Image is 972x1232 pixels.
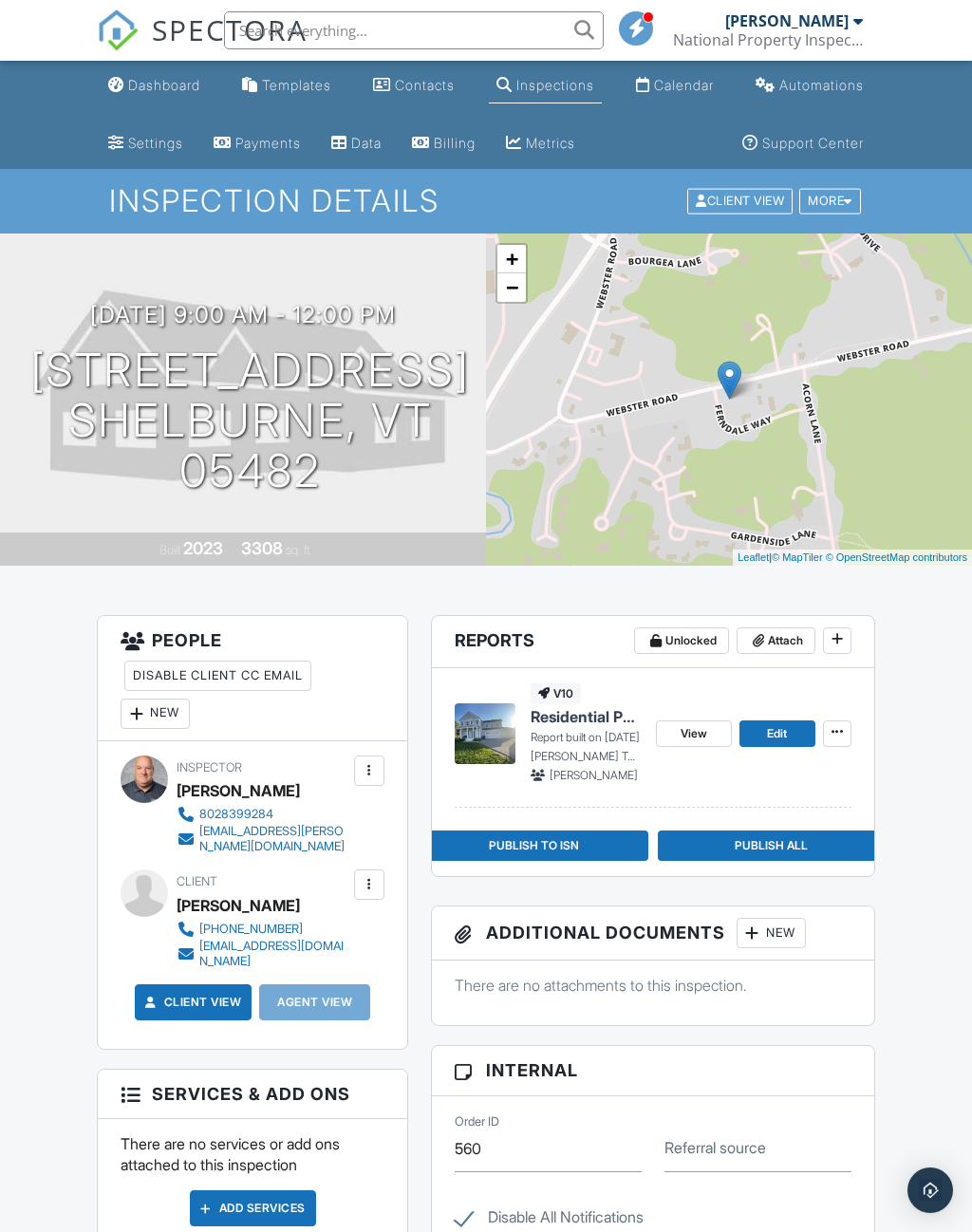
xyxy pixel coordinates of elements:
[224,11,604,49] input: Search everything...
[762,135,864,151] div: Support Center
[286,543,312,557] span: sq. ft.
[177,776,300,805] div: [PERSON_NAME]
[737,918,806,948] div: New
[128,135,183,151] div: Settings
[177,920,348,939] a: [PHONE_NUMBER]
[177,891,300,920] div: [PERSON_NAME]
[324,126,389,161] a: Data
[351,135,382,151] div: Data
[30,345,470,495] h1: [STREET_ADDRESS] Shelburne, VT 05482
[404,126,483,161] a: Billing
[177,939,348,969] a: [EMAIL_ADDRESS][DOMAIN_NAME]
[177,805,348,824] a: 8028399284
[687,189,793,215] div: Client View
[489,68,602,103] a: Inspections
[262,77,331,93] div: Templates
[234,68,339,103] a: Templates
[128,77,200,93] div: Dashboard
[498,126,583,161] a: Metrics
[826,551,967,563] a: © OpenStreetMap contributors
[772,551,823,563] a: © MapTiler
[159,543,180,557] span: Built
[664,1137,766,1158] label: Referral source
[497,245,526,273] a: Zoom in
[199,939,348,969] div: [EMAIL_ADDRESS][DOMAIN_NAME]
[455,975,851,996] p: There are no attachments to this inspection.
[516,77,594,93] div: Inspections
[199,807,273,822] div: 8028399284
[455,1113,499,1130] label: Order ID
[685,193,797,207] a: Client View
[748,68,871,103] a: Automations (Basic)
[190,1190,316,1226] div: Add Services
[907,1167,953,1213] div: Open Intercom Messenger
[497,273,526,302] a: Zoom out
[235,135,301,151] div: Payments
[98,1070,406,1119] h3: Services & Add ons
[434,135,476,151] div: Billing
[109,184,863,217] h1: Inspection Details
[628,68,721,103] a: Calendar
[97,26,308,65] a: SPECTORA
[141,993,242,1012] a: Client View
[365,68,462,103] a: Contacts
[121,699,190,729] div: New
[183,538,223,558] div: 2023
[799,189,861,215] div: More
[673,30,863,49] div: National Property Inspections Norther Central Vermont
[735,126,871,161] a: Support Center
[199,824,348,854] div: [EMAIL_ADDRESS][PERSON_NAME][DOMAIN_NAME]
[177,874,217,888] span: Client
[241,538,283,558] div: 3308
[432,906,874,961] h3: Additional Documents
[97,9,139,51] img: The Best Home Inspection Software - Spectora
[152,9,308,49] span: SPECTORA
[733,550,972,566] div: |
[738,551,769,563] a: Leaflet
[177,824,348,854] a: [EMAIL_ADDRESS][PERSON_NAME][DOMAIN_NAME]
[124,661,311,691] div: Disable Client CC Email
[177,760,242,775] span: Inspector
[432,1046,874,1095] h3: Internal
[206,126,308,161] a: Payments
[526,135,575,151] div: Metrics
[101,126,191,161] a: Settings
[455,1208,644,1232] label: Disable All Notifications
[101,68,208,103] a: Dashboard
[779,77,864,93] div: Automations
[90,302,396,327] h3: [DATE] 9:00 am - 12:00 pm
[98,616,406,741] h3: People
[725,11,849,30] div: [PERSON_NAME]
[199,922,303,937] div: [PHONE_NUMBER]
[395,77,455,93] div: Contacts
[654,77,714,93] div: Calendar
